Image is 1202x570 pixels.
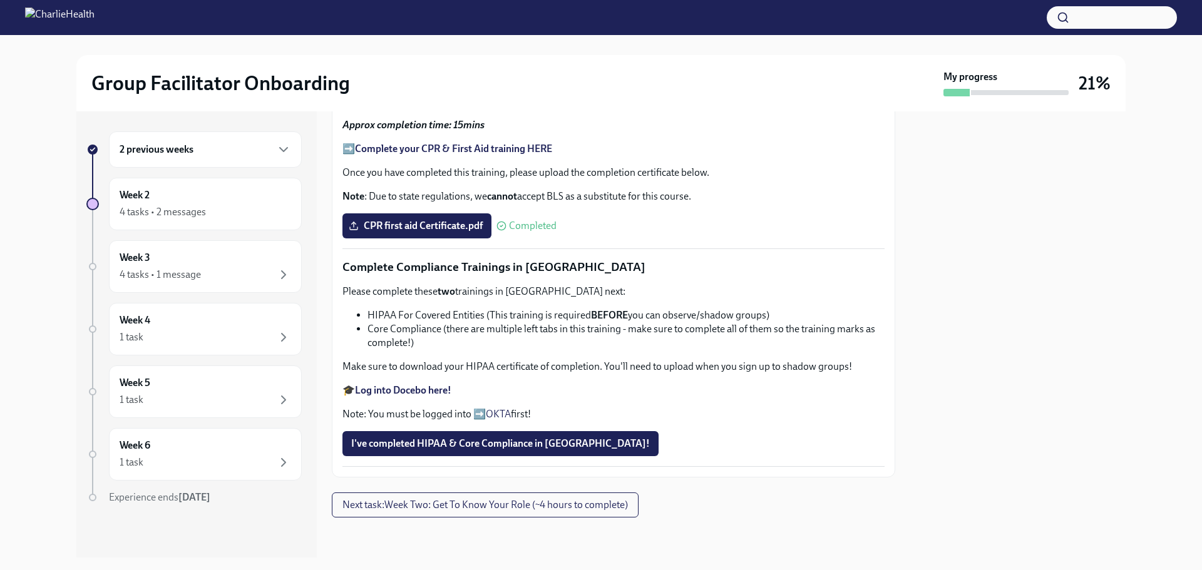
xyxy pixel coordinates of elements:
[342,119,485,131] strong: Approx completion time: 15mins
[487,190,517,202] strong: cannot
[25,8,95,28] img: CharlieHealth
[486,408,511,420] a: OKTA
[355,143,552,155] a: Complete your CPR & First Aid training HERE
[109,491,210,503] span: Experience ends
[342,285,885,298] p: Please complete these trainings in [GEOGRAPHIC_DATA] next:
[342,499,628,511] span: Next task : Week Two: Get To Know Your Role (~4 hours to complete)
[342,384,885,397] p: 🎓
[355,384,451,396] a: Log into Docebo here!
[438,285,455,297] strong: two
[86,303,302,355] a: Week 41 task
[351,437,650,450] span: I've completed HIPAA & Core Compliance in [GEOGRAPHIC_DATA]!
[120,330,143,344] div: 1 task
[342,213,491,238] label: CPR first aid Certificate.pdf
[120,143,193,156] h6: 2 previous weeks
[943,70,997,84] strong: My progress
[1079,72,1111,94] h3: 21%
[342,407,885,421] p: Note: You must be logged into ➡️ first!
[120,439,150,452] h6: Week 6
[342,431,659,456] button: I've completed HIPAA & Core Compliance in [GEOGRAPHIC_DATA]!
[120,251,150,265] h6: Week 3
[86,365,302,418] a: Week 51 task
[509,221,557,231] span: Completed
[178,491,210,503] strong: [DATE]
[120,188,150,202] h6: Week 2
[342,360,885,374] p: Make sure to download your HIPAA certificate of completion. You'll need to upload when you sign u...
[120,205,206,219] div: 4 tasks • 2 messages
[86,428,302,481] a: Week 61 task
[342,259,885,275] p: Complete Compliance Trainings in [GEOGRAPHIC_DATA]
[367,308,885,322] li: HIPAA For Covered Entities (This training is required you can observe/shadow groups)
[120,376,150,390] h6: Week 5
[351,220,483,232] span: CPR first aid Certificate.pdf
[367,322,885,350] li: Core Compliance (there are multiple left tabs in this training - make sure to complete all of the...
[342,166,885,180] p: Once you have completed this training, please upload the completion certificate below.
[86,178,302,230] a: Week 24 tasks • 2 messages
[86,240,302,293] a: Week 34 tasks • 1 message
[342,190,364,202] strong: Note
[120,393,143,407] div: 1 task
[591,309,628,321] strong: BEFORE
[120,268,201,282] div: 4 tasks • 1 message
[120,455,143,469] div: 1 task
[91,71,350,96] h2: Group Facilitator Onboarding
[109,131,302,168] div: 2 previous weeks
[120,313,150,327] h6: Week 4
[342,142,885,156] p: ➡️
[342,190,885,203] p: : Due to state regulations, we accept BLS as a substitute for this course.
[332,492,639,517] button: Next task:Week Two: Get To Know Your Role (~4 hours to complete)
